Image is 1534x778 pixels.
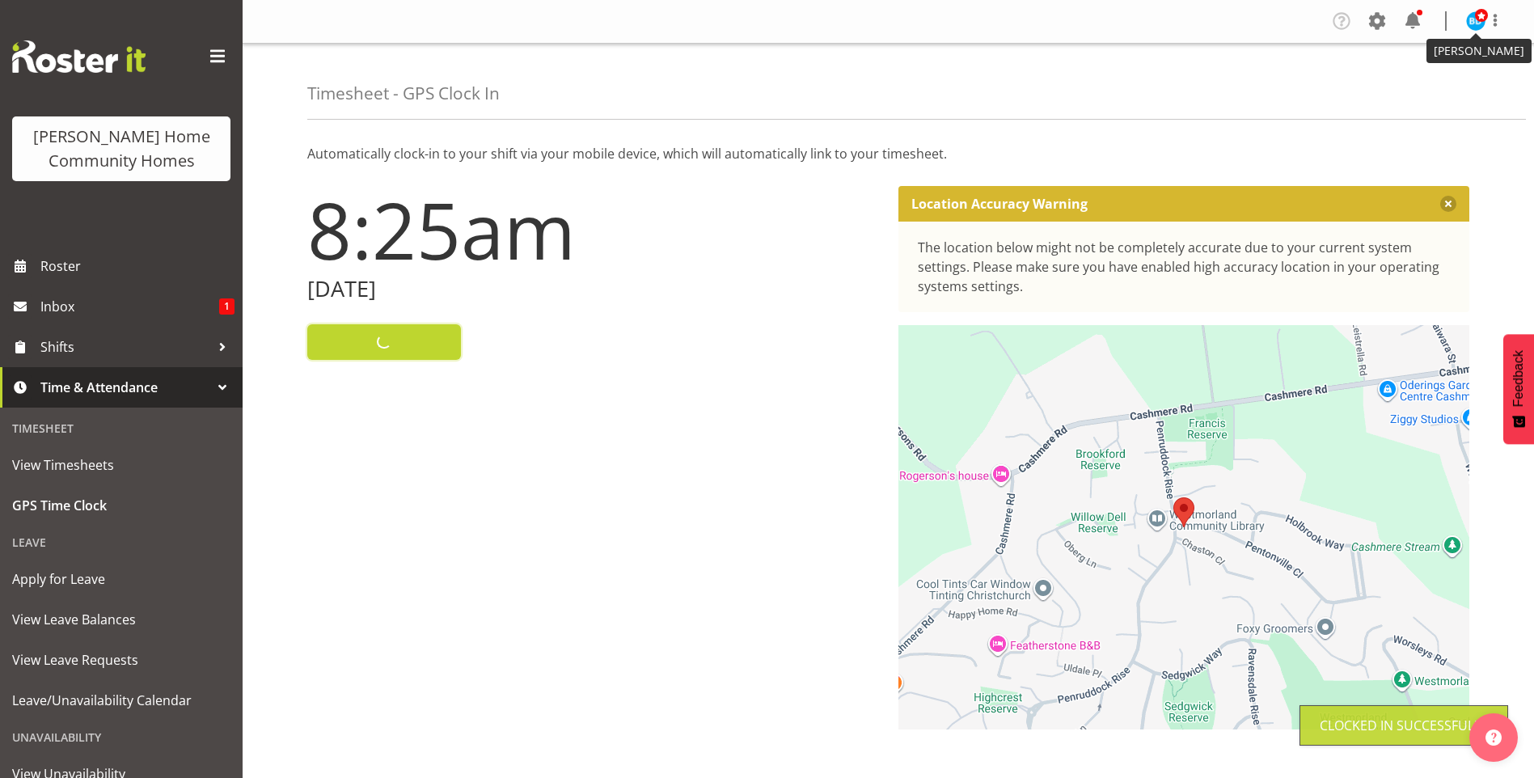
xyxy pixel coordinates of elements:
a: View Leave Requests [4,640,239,680]
h1: 8:25am [307,186,879,273]
span: Leave/Unavailability Calendar [12,688,230,712]
button: Close message [1440,196,1456,212]
img: help-xxl-2.png [1485,729,1502,746]
span: View Leave Balances [12,607,230,632]
a: Leave/Unavailability Calendar [4,680,239,721]
span: View Leave Requests [12,648,230,672]
button: Feedback - Show survey [1503,334,1534,444]
a: View Leave Balances [4,599,239,640]
img: barbara-dunlop8515.jpg [1466,11,1485,31]
span: Time & Attendance [40,375,210,400]
span: 1 [219,298,235,315]
h2: [DATE] [307,277,879,302]
span: GPS Time Clock [12,493,230,518]
img: Rosterit website logo [12,40,146,73]
span: Shifts [40,335,210,359]
div: Leave [4,526,239,559]
span: Roster [40,254,235,278]
div: The location below might not be completely accurate due to your current system settings. Please m... [918,238,1451,296]
span: Apply for Leave [12,567,230,591]
a: View Timesheets [4,445,239,485]
div: Timesheet [4,412,239,445]
span: Inbox [40,294,219,319]
p: Automatically clock-in to your shift via your mobile device, which will automatically link to you... [307,144,1469,163]
h4: Timesheet - GPS Clock In [307,84,500,103]
p: Location Accuracy Warning [911,196,1088,212]
a: Apply for Leave [4,559,239,599]
span: Feedback [1511,350,1526,407]
div: Clocked in Successfully [1320,716,1488,735]
div: Unavailability [4,721,239,754]
div: [PERSON_NAME] Home Community Homes [28,125,214,173]
a: GPS Time Clock [4,485,239,526]
span: View Timesheets [12,453,230,477]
